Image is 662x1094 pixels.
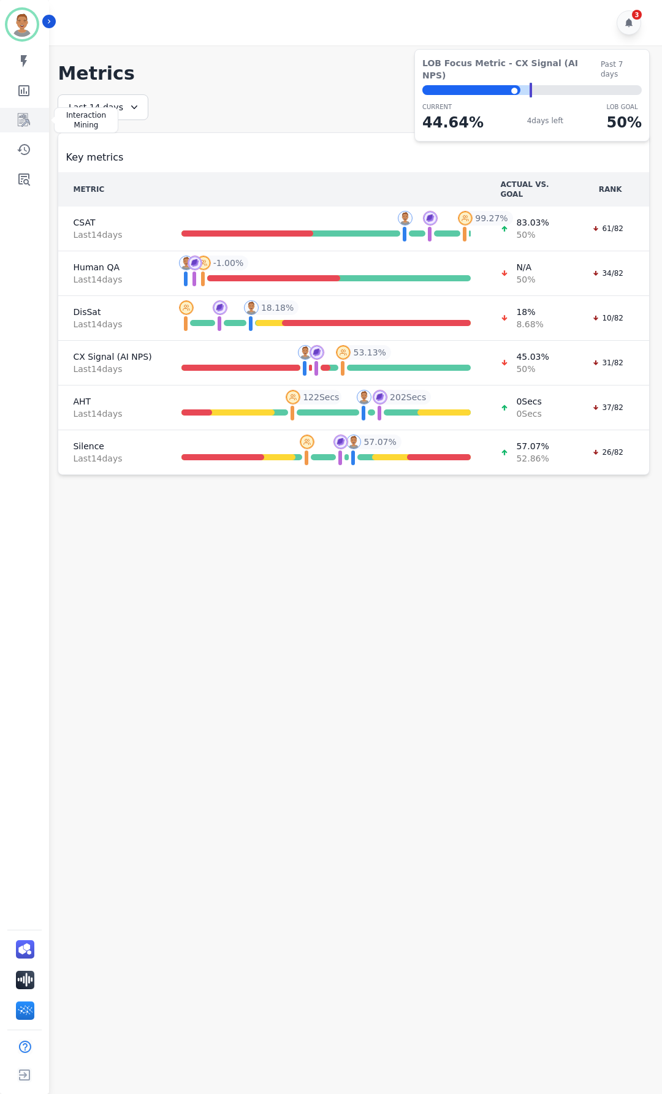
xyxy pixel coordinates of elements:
span: CX Signal (AI NPS) [73,351,151,363]
p: 50 % [607,112,642,134]
img: profile-pic [373,390,387,405]
div: Last 14 days [58,94,148,120]
span: 83.03 % [516,216,549,229]
span: Past 7 days [601,59,642,79]
div: 61/82 [586,222,630,235]
div: 31/82 [586,357,630,369]
span: 202 Secs [390,391,426,403]
span: CSAT [73,216,151,229]
img: profile-pic [336,345,351,360]
th: ACTUAL VS. GOAL [485,172,571,207]
img: profile-pic [300,435,314,449]
p: LOB Goal [607,102,642,112]
img: profile-pic [346,435,361,449]
img: profile-pic [179,300,194,315]
img: profile-pic [398,211,413,226]
span: Last 14 day s [73,452,151,465]
span: 52.86 % [516,452,549,465]
div: ⬤ [422,85,520,95]
span: 50 % [516,273,535,286]
span: -1.00 % [213,257,244,269]
div: 37/82 [586,401,630,414]
img: profile-pic [333,435,348,449]
span: 0 Secs [516,395,541,408]
p: CURRENT [422,102,484,112]
span: 50 % [516,229,549,241]
img: profile-pic [310,345,324,360]
img: profile-pic [244,300,259,315]
img: profile-pic [357,390,371,405]
img: profile-pic [213,300,227,315]
span: Last 14 day s [73,363,151,375]
img: profile-pic [458,211,473,226]
span: 8.68 % [516,318,543,330]
span: 99.27 % [475,212,508,224]
span: 18 % [516,306,543,318]
span: 53.13 % [353,346,386,359]
span: 45.03 % [516,351,549,363]
img: Bordered avatar [7,10,37,39]
span: Last 14 day s [73,408,151,420]
span: 57.07 % [516,440,549,452]
span: N/A [516,261,535,273]
span: Last 14 day s [73,229,151,241]
span: 122 Secs [303,391,339,403]
h1: Metrics [58,63,650,85]
span: 4 days left [527,116,563,126]
div: 26/82 [586,446,630,458]
span: Last 14 day s [73,273,151,286]
div: 3 [632,10,642,20]
img: profile-pic [298,345,313,360]
th: METRIC [58,172,166,207]
span: 18.18 % [261,302,294,314]
img: profile-pic [188,256,202,270]
div: 10/82 [586,312,630,324]
span: 57.07 % [363,436,396,448]
img: profile-pic [423,211,438,226]
img: profile-pic [286,390,300,405]
p: 44.64 % [422,112,484,134]
img: profile-pic [196,256,211,270]
span: Human QA [73,261,151,273]
span: LOB Focus Metric - CX Signal (AI NPS) [422,57,601,82]
th: RANK [571,172,649,207]
span: AHT [73,395,151,408]
span: 50 % [516,363,549,375]
span: Silence [73,440,151,452]
span: Key metrics [66,150,123,165]
img: profile-pic [179,256,194,270]
span: 0 Secs [516,408,541,420]
div: 34/82 [586,267,630,279]
span: DisSat [73,306,151,318]
span: Last 14 day s [73,318,151,330]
